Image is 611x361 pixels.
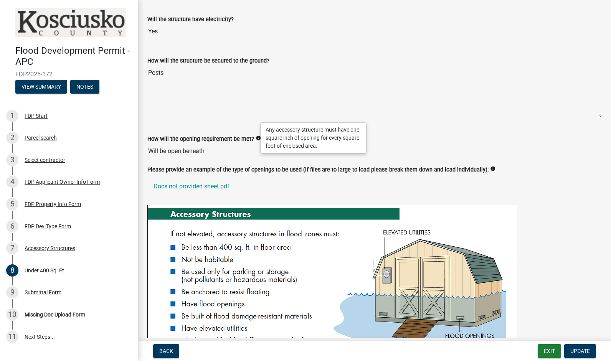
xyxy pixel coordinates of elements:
[538,344,561,358] button: Exit
[147,17,234,22] label: Will the structure have electricity?
[147,65,602,117] textarea: Posts
[6,286,18,298] div: 9
[25,312,85,317] div: Missing Doc Upload Form
[147,167,489,173] label: Please provide an example of the type of openings to be used (if files are to large to load pleas...
[15,45,132,68] h4: Flood Development Permit - APC
[261,123,366,153] div: Any accessory structure must have one square inch of opening for every square foot of enclosed area.
[6,176,18,188] div: 4
[490,166,495,171] i: info
[6,220,18,232] div: 6
[6,308,18,321] div: 10
[147,58,269,64] label: How will the structure be secured to the ground?
[25,201,81,207] div: FDP Property Info Form
[6,331,18,343] div: 11
[25,224,71,229] div: FDP Dev Type Form
[15,8,126,37] img: Kosciusko County, Indiana
[15,84,67,90] wm-modal-confirm: Summary
[6,154,18,166] div: 3
[570,348,590,354] span: Update
[153,344,179,358] button: Back
[159,348,173,354] span: Back
[15,80,67,94] button: View Summary
[25,135,57,140] div: Parcel search
[25,246,75,251] div: Accessory Structures
[70,80,99,94] button: Notes
[25,157,65,163] div: Select contractor
[256,135,261,141] i: info
[25,113,48,119] div: FDP Start
[564,344,596,358] button: Update
[6,198,18,210] div: 5
[6,264,18,277] div: 8
[25,268,66,273] div: Under 400 Sq. Ft.
[6,132,18,144] div: 2
[6,242,18,254] div: 7
[15,71,123,78] span: FDP2025-172
[25,290,61,295] div: Submittal Form
[147,137,254,142] label: How will the opening requirement be met?
[147,177,602,196] a: Docs not provided sheet.pdf
[70,84,99,90] wm-modal-confirm: Notes
[6,110,18,122] div: 1
[25,179,100,185] div: FDP Applicant Owner Info Form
